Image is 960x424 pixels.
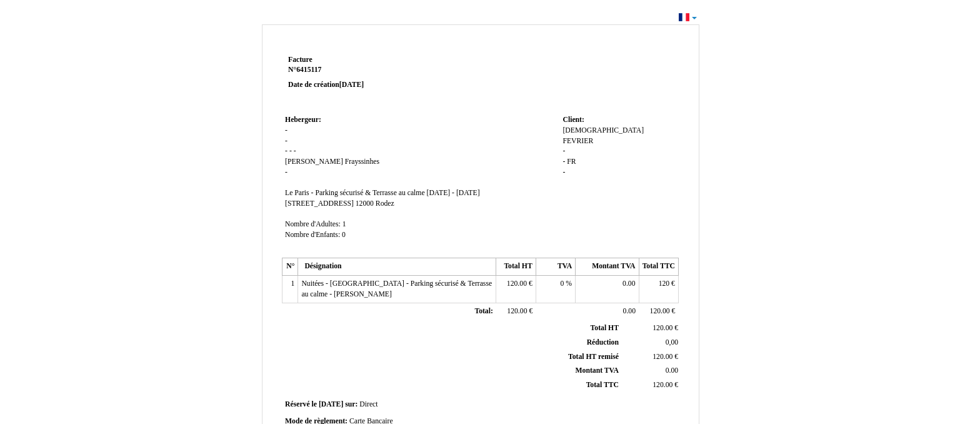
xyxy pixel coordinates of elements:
span: - [562,158,565,166]
span: 120.00 [650,307,670,315]
span: - [562,168,565,176]
td: € [496,303,536,321]
span: [DEMOGRAPHIC_DATA] [562,126,644,134]
span: 120.00 [652,353,672,361]
span: - [285,137,287,145]
span: Nombre d'Enfants: [285,231,340,239]
span: 120.00 [652,381,672,389]
span: Réduction [587,338,619,346]
span: FR [567,158,576,166]
span: 0.00 [622,280,635,288]
td: € [621,350,681,364]
span: 120.00 [652,324,672,332]
span: Total: [474,307,492,315]
th: Désignation [298,258,496,276]
span: - [562,147,565,155]
span: Nombre d'Adultes: [285,220,341,228]
td: € [639,276,678,303]
span: 0 [342,231,346,239]
th: Total TTC [639,258,678,276]
th: Montant TVA [576,258,639,276]
td: 1 [282,276,298,303]
th: Total HT [496,258,536,276]
span: Total TTC [586,381,619,389]
span: [PERSON_NAME] [285,158,343,166]
span: Frayssinhes [345,158,379,166]
span: Hebergeur: [285,116,321,124]
span: 6415117 [296,66,321,74]
span: Total HT remisé [568,353,619,361]
span: - [285,168,287,176]
span: - [285,126,287,134]
span: Montant TVA [576,366,619,375]
span: [DATE] [339,81,364,89]
span: 120.00 [507,280,527,288]
span: [STREET_ADDRESS] [285,199,354,208]
span: Rodez [376,199,394,208]
td: € [496,276,536,303]
span: 0.00 [623,307,636,315]
span: 12000 [356,199,374,208]
span: Facture [288,56,312,64]
span: [DATE] - [DATE] [427,189,480,197]
td: € [639,303,678,321]
span: sur: [345,400,357,408]
span: 0,00 [666,338,678,346]
span: - [289,147,292,155]
span: - [294,147,296,155]
th: TVA [536,258,575,276]
span: FEVRIER [562,137,593,145]
span: Direct [359,400,377,408]
td: % [536,276,575,303]
span: 1 [342,220,346,228]
td: € [621,321,681,335]
th: N° [282,258,298,276]
span: Réservé le [285,400,317,408]
span: 120.00 [507,307,527,315]
span: 120 [659,280,670,288]
span: Le Paris - Parking sécurisé & Terrasse au calme [285,189,425,197]
td: € [621,378,681,393]
span: Client: [562,116,584,124]
span: 0 [561,280,564,288]
span: [DATE] [319,400,343,408]
strong: Date de création [288,81,364,89]
span: Nuitées - [GEOGRAPHIC_DATA] - Parking sécurisé & Terrasse au calme - [PERSON_NAME] [301,280,492,298]
span: 0.00 [666,366,678,375]
span: Total HT [591,324,619,332]
strong: N° [288,65,437,75]
span: - [285,147,287,155]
